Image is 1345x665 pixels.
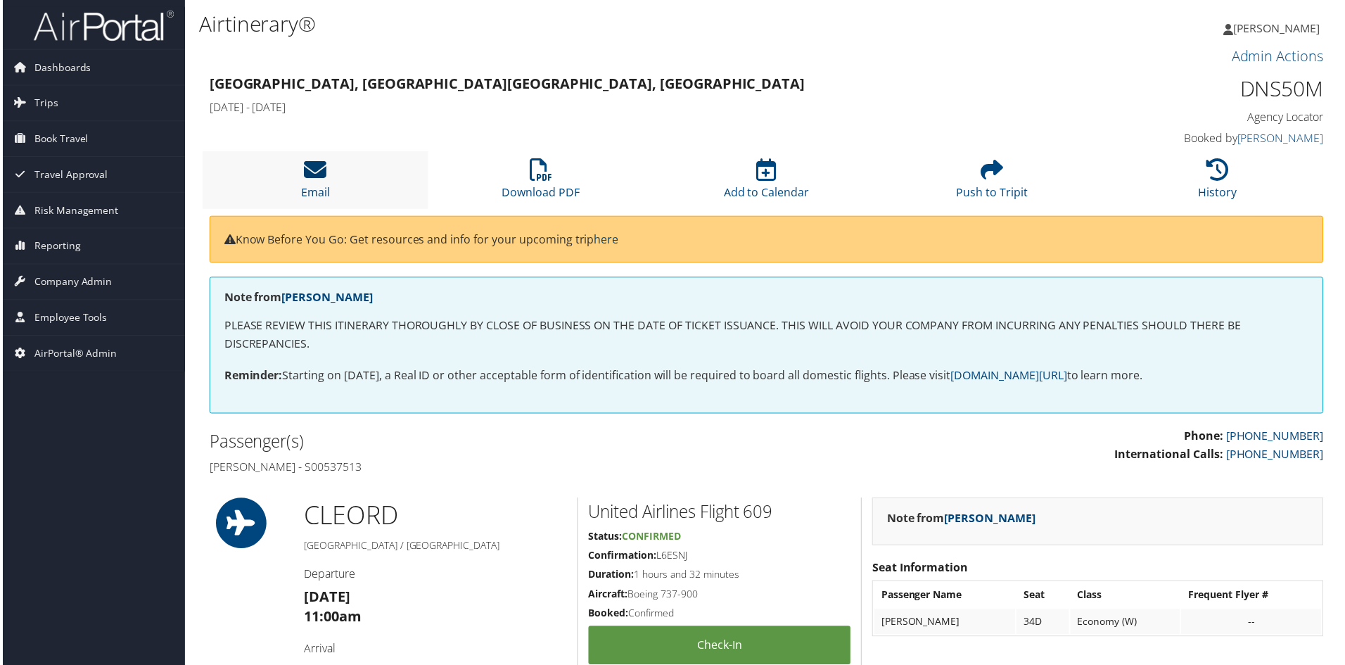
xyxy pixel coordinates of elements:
strong: Booked: [588,609,628,622]
h4: Agency Locator [1062,110,1326,125]
span: Company Admin [32,265,110,300]
strong: [DATE] [302,590,349,609]
h1: DNS50M [1062,75,1326,104]
h5: Boeing 737-900 [588,590,851,604]
a: [PHONE_NUMBER] [1228,448,1326,464]
h2: United Airlines Flight 609 [588,502,851,526]
h1: Airtinerary® [197,9,957,39]
span: Employee Tools [32,301,105,336]
th: Frequent Flyer # [1183,585,1324,610]
h4: [DATE] - [DATE] [208,100,1041,115]
h5: L6ESNJ [588,550,851,564]
a: [PHONE_NUMBER] [1228,430,1326,445]
strong: International Calls: [1116,448,1225,464]
p: Know Before You Go: Get resources and info for your upcoming trip [222,232,1311,250]
strong: Reminder: [222,369,281,384]
th: Seat [1018,585,1071,610]
a: Download PDF [502,167,580,201]
strong: Aircraft: [588,590,627,603]
h5: 1 hours and 32 minutes [588,570,851,584]
a: Admin Actions [1234,46,1326,65]
a: [PERSON_NAME] [1239,131,1326,146]
strong: Note from [222,291,371,306]
a: [PERSON_NAME] [945,512,1037,528]
strong: Confirmation: [588,550,656,564]
div: -- [1190,618,1317,631]
span: [PERSON_NAME] [1235,20,1322,36]
a: History [1201,167,1239,201]
span: Dashboards [32,50,89,85]
span: Risk Management [32,194,116,229]
strong: [GEOGRAPHIC_DATA], [GEOGRAPHIC_DATA] [GEOGRAPHIC_DATA], [GEOGRAPHIC_DATA] [208,75,805,94]
th: Class [1072,585,1183,610]
strong: Status: [588,531,622,545]
strong: Note from [888,512,1037,528]
a: [PERSON_NAME] [1225,7,1337,49]
th: Passenger Name [875,585,1016,610]
span: Travel Approval [32,158,106,193]
a: here [594,232,618,248]
td: 34D [1018,612,1071,637]
td: [PERSON_NAME] [875,612,1016,637]
td: Economy (W) [1072,612,1183,637]
span: Reporting [32,229,78,265]
a: [PERSON_NAME] [280,291,371,306]
p: Starting on [DATE], a Real ID or other acceptable form of identification will be required to boar... [222,368,1311,386]
a: [DOMAIN_NAME][URL] [952,369,1069,384]
img: airportal-logo.png [31,9,172,42]
h4: Departure [302,569,566,584]
h1: CLE ORD [302,500,566,535]
h5: Confirmed [588,609,851,623]
a: Push to Tripit [957,167,1029,201]
strong: Duration: [588,570,634,583]
span: Trips [32,86,56,121]
strong: Phone: [1186,430,1225,445]
strong: Seat Information [873,562,969,577]
span: Book Travel [32,122,86,157]
a: Add to Calendar [724,167,810,201]
h5: [GEOGRAPHIC_DATA] / [GEOGRAPHIC_DATA] [302,540,566,555]
h2: Passenger(s) [208,431,756,455]
strong: 11:00am [302,609,360,628]
a: Email [300,167,329,201]
span: AirPortal® Admin [32,337,115,372]
h4: Arrival [302,643,566,659]
p: PLEASE REVIEW THIS ITINERARY THOROUGHLY BY CLOSE OF BUSINESS ON THE DATE OF TICKET ISSUANCE. THIS... [222,318,1311,354]
span: Confirmed [622,531,681,545]
h4: [PERSON_NAME] - S00537513 [208,461,756,476]
h4: Booked by [1062,131,1326,146]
